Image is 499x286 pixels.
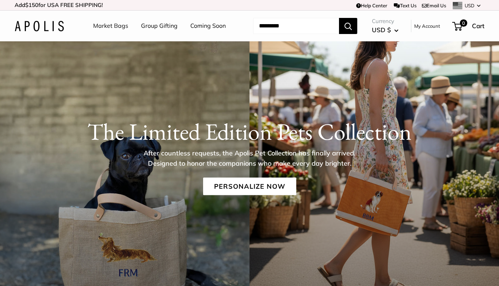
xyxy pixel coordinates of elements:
[372,26,391,34] span: USD $
[93,20,128,31] a: Market Bags
[465,3,475,8] span: USD
[253,18,339,34] input: Search...
[203,178,296,195] a: Personalize Now
[190,20,226,31] a: Coming Soon
[141,20,178,31] a: Group Gifting
[372,24,399,36] button: USD $
[356,3,387,8] a: Help Center
[453,20,484,32] a: 0 Cart
[422,3,446,8] a: Email Us
[131,148,368,169] p: After countless requests, the Apolis Pet Collection has finally arrived. Designed to honor the co...
[372,16,399,26] span: Currency
[25,1,38,8] span: $150
[472,22,484,30] span: Cart
[460,19,467,27] span: 0
[414,22,440,30] a: My Account
[15,21,64,31] img: Apolis
[339,18,357,34] button: Search
[394,3,416,8] a: Text Us
[15,118,484,146] h1: The Limited Edition Pets Collection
